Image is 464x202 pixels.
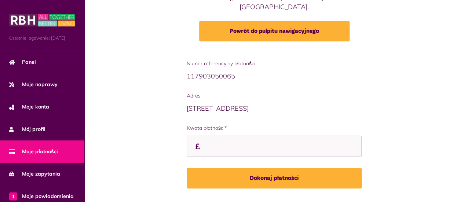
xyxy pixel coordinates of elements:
font: Moje zapytania [22,170,60,177]
font: Moje płatności [22,148,58,155]
font: Panel [22,59,36,65]
font: Dokonaj płatności [250,175,299,181]
font: Adres [187,92,201,99]
a: Powrót do pulpitu nawigacyjnego [199,21,350,41]
font: Numer referencyjny płatności [187,60,255,67]
font: 1 [12,193,15,199]
font: Powrót do pulpitu nawigacyjnego [230,28,319,34]
button: Dokonaj płatności [187,168,362,188]
font: Mój profil [22,126,45,132]
font: Kwota płatności* [187,125,227,131]
font: [STREET_ADDRESS] [187,104,249,113]
img: MyRBH [9,13,75,27]
font: Moje naprawy [22,81,58,88]
font: Ostatnie logowanie: [DATE] [9,35,65,41]
font: Moje powiadomienia [22,193,74,199]
font: 117903050065 [187,72,235,80]
font: Moje konta [22,103,49,110]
